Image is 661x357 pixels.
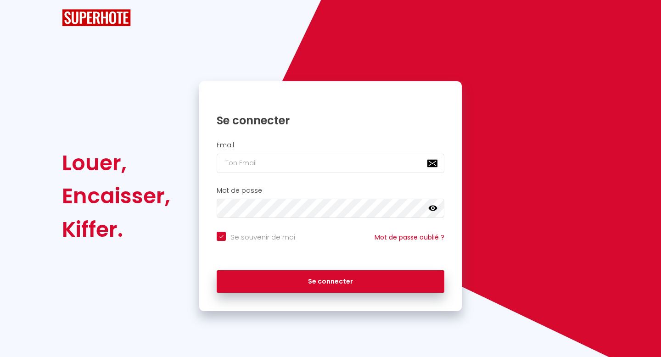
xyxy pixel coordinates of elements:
[217,270,444,293] button: Se connecter
[217,187,444,195] h2: Mot de passe
[62,146,170,179] div: Louer,
[375,233,444,242] a: Mot de passe oublié ?
[62,9,131,26] img: SuperHote logo
[217,141,444,149] h2: Email
[217,154,444,173] input: Ton Email
[217,113,444,128] h1: Se connecter
[62,213,170,246] div: Kiffer.
[62,179,170,212] div: Encaisser,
